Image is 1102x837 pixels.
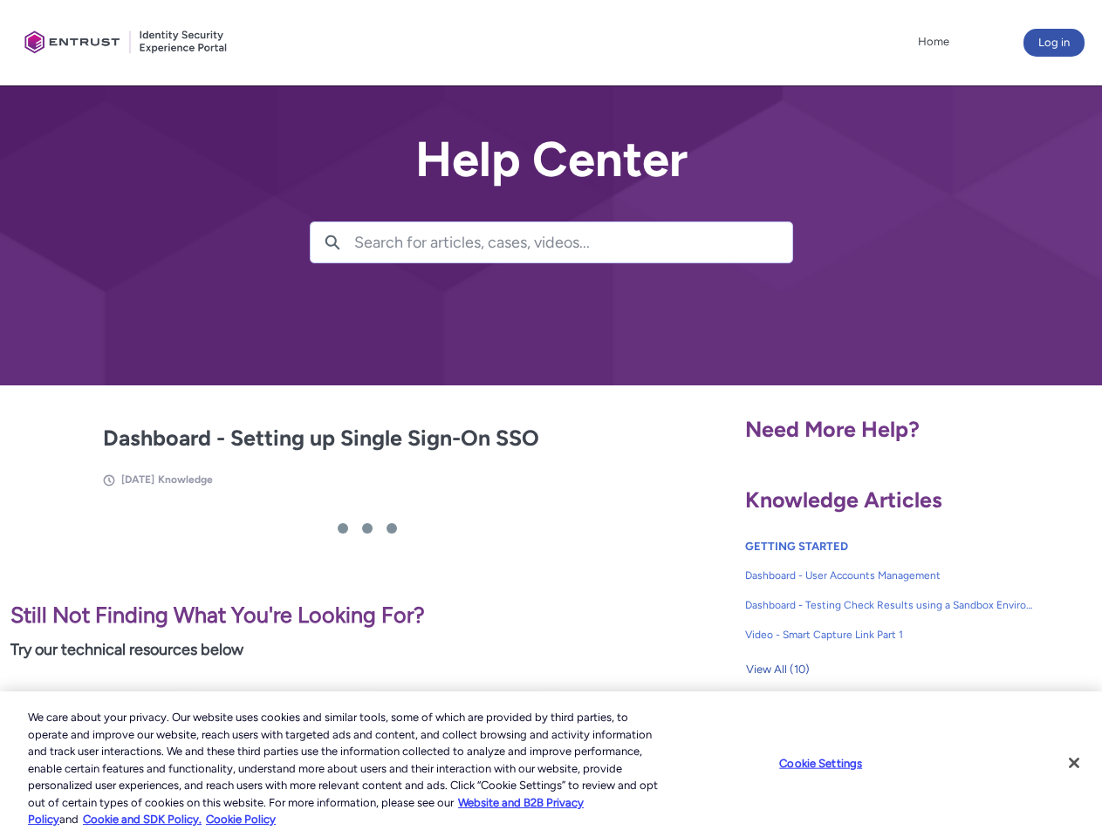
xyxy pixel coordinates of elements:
[745,597,1035,613] span: Dashboard - Testing Check Results using a Sandbox Environment
[354,222,792,262] input: Search for articles, cases, videos...
[121,473,154,486] span: [DATE]
[310,133,793,187] h2: Help Center
[766,745,875,780] button: Cookie Settings
[28,709,661,828] div: We care about your privacy. Our website uses cookies and similar tools, some of which are provide...
[745,590,1035,620] a: Dashboard - Testing Check Results using a Sandbox Environment
[158,472,213,487] li: Knowledge
[745,656,811,684] button: View All (10)
[745,568,1035,583] span: Dashboard - User Accounts Management
[745,540,848,553] a: GETTING STARTED
[311,222,354,262] button: Search
[10,638,724,662] p: Try our technical resources below
[745,620,1035,650] a: Video - Smart Capture Link Part 1
[914,29,954,55] a: Home
[10,599,724,632] p: Still Not Finding What You're Looking For?
[1023,29,1085,57] button: Log in
[1055,744,1093,782] button: Close
[745,561,1035,590] a: Dashboard - User Accounts Management
[83,813,202,826] a: Cookie and SDK Policy.
[103,422,632,455] h2: Dashboard - Setting up Single Sign-On SSO
[745,416,920,442] span: Need More Help?
[745,627,1035,643] span: Video - Smart Capture Link Part 1
[746,657,810,683] span: View All (10)
[206,813,276,826] a: Cookie Policy
[745,487,942,513] span: Knowledge Articles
